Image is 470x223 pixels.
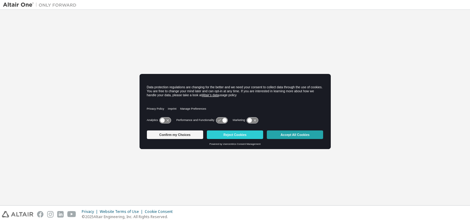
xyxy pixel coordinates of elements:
[82,209,100,214] div: Privacy
[67,211,76,218] img: youtube.svg
[2,211,33,218] img: altair_logo.svg
[37,211,43,218] img: facebook.svg
[57,211,64,218] img: linkedin.svg
[100,209,145,214] div: Website Terms of Use
[82,214,176,219] p: © 2025 Altair Engineering, Inc. All Rights Reserved.
[3,2,80,8] img: Altair One
[47,211,54,218] img: instagram.svg
[145,209,176,214] div: Cookie Consent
